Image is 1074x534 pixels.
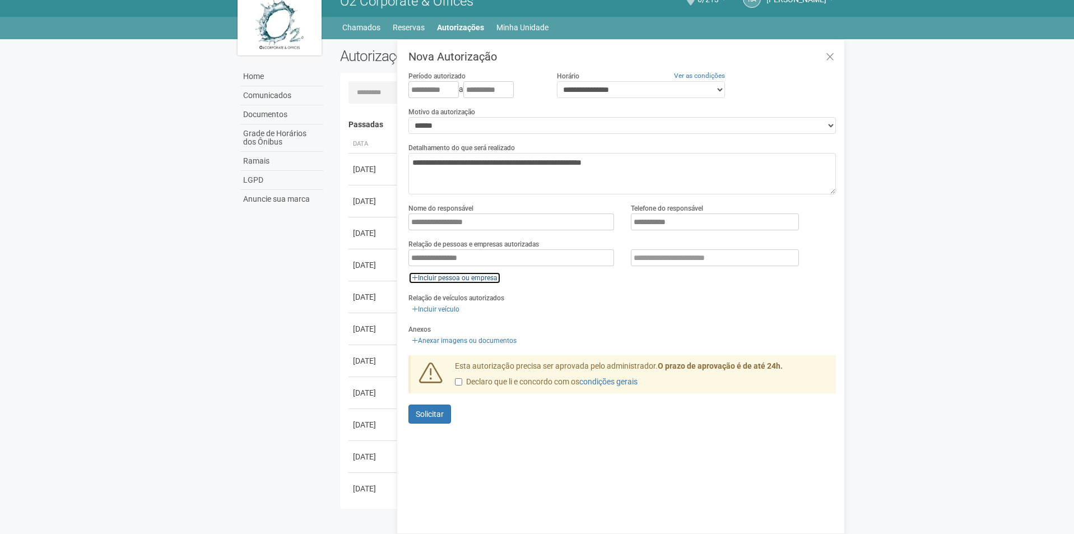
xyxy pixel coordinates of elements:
div: a [408,81,540,98]
div: [DATE] [353,419,394,430]
label: Nome do responsável [408,203,473,213]
label: Anexos [408,324,431,335]
label: Relação de pessoas e empresas autorizadas [408,239,539,249]
label: Período autorizado [408,71,466,81]
label: Motivo da autorização [408,107,475,117]
a: Chamados [342,20,380,35]
div: [DATE] [353,387,394,398]
a: Home [240,67,323,86]
a: Incluir veículo [408,303,463,315]
h2: Autorizações [340,48,580,64]
strong: O prazo de aprovação é de até 24h. [658,361,783,370]
a: Reservas [393,20,425,35]
a: Anuncie sua marca [240,190,323,208]
label: Detalhamento do que será realizado [408,143,515,153]
div: Esta autorização precisa ser aprovada pelo administrador. [447,361,836,393]
a: Documentos [240,105,323,124]
div: [DATE] [353,227,394,239]
div: [DATE] [353,196,394,207]
a: Incluir pessoa ou empresa [408,272,501,284]
a: LGPD [240,171,323,190]
div: [DATE] [353,483,394,494]
a: Ramais [240,152,323,171]
a: Anexar imagens ou documentos [408,335,520,347]
div: [DATE] [353,451,394,462]
label: Relação de veículos autorizados [408,293,504,303]
label: Horário [557,71,579,81]
h3: Nova Autorização [408,51,836,62]
input: Declaro que li e concordo com oscondições gerais [455,378,462,386]
label: Telefone do responsável [631,203,703,213]
span: Solicitar [416,410,444,419]
th: Data [348,135,399,154]
div: [DATE] [353,291,394,303]
a: Grade de Horários dos Ônibus [240,124,323,152]
a: Ver as condições [674,72,725,80]
label: Declaro que li e concordo com os [455,377,638,388]
h4: Passadas [348,120,829,129]
div: [DATE] [353,164,394,175]
a: Minha Unidade [496,20,548,35]
div: [DATE] [353,259,394,271]
button: Solicitar [408,405,451,424]
a: condições gerais [579,377,638,386]
a: Autorizações [437,20,484,35]
div: [DATE] [353,323,394,335]
div: [DATE] [353,355,394,366]
a: Comunicados [240,86,323,105]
